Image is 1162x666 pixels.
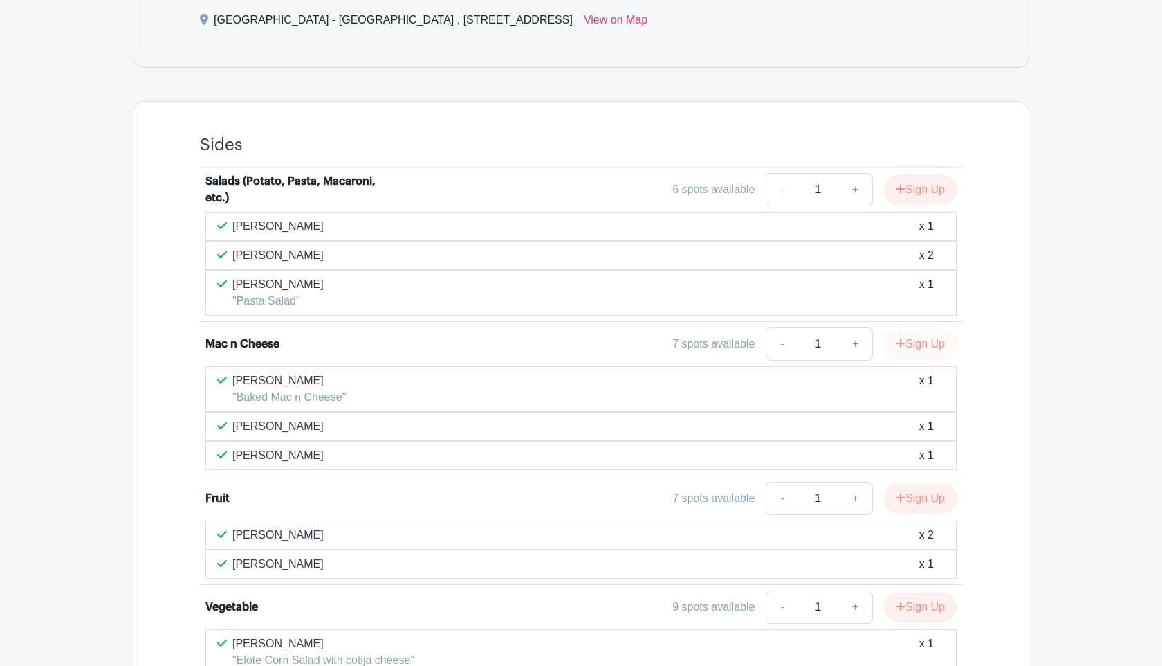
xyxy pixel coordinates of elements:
[919,556,934,573] div: x 1
[232,389,346,406] p: "Baked Mac n Cheese"
[232,418,324,435] p: [PERSON_NAME]
[838,591,873,624] a: +
[232,556,324,573] p: [PERSON_NAME]
[919,527,934,543] div: x 2
[232,372,346,389] p: [PERSON_NAME]
[584,12,647,34] a: View on Map
[232,276,324,293] p: [PERSON_NAME]
[232,218,324,235] p: [PERSON_NAME]
[205,490,230,507] div: Fruit
[232,447,324,464] p: [PERSON_NAME]
[838,482,873,515] a: +
[919,276,934,309] div: x 1
[214,12,573,34] div: [GEOGRAPHIC_DATA] - [GEOGRAPHIC_DATA] , [STREET_ADDRESS]
[205,599,258,615] div: Vegetable
[919,418,934,435] div: x 1
[884,175,957,204] button: Sign Up
[232,247,324,264] p: [PERSON_NAME]
[205,336,279,352] div: Mac n Cheese
[672,336,755,352] div: 7 spots available
[672,490,755,507] div: 7 spots available
[232,293,324,309] p: "Pasta Salad"
[672,181,755,198] div: 6 spots available
[672,599,755,615] div: 9 spots available
[766,482,797,515] a: -
[200,135,243,155] h4: Sides
[919,447,934,464] div: x 1
[919,247,934,264] div: x 2
[766,591,797,624] a: -
[205,173,377,206] div: Salads (Potato, Pasta, Macaroni, etc.)
[838,173,873,206] a: +
[838,327,873,361] a: +
[919,218,934,235] div: x 1
[232,527,324,543] p: [PERSON_NAME]
[919,372,934,406] div: x 1
[884,593,957,622] button: Sign Up
[766,327,797,361] a: -
[884,330,957,359] button: Sign Up
[766,173,797,206] a: -
[232,636,414,652] p: [PERSON_NAME]
[884,484,957,513] button: Sign Up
